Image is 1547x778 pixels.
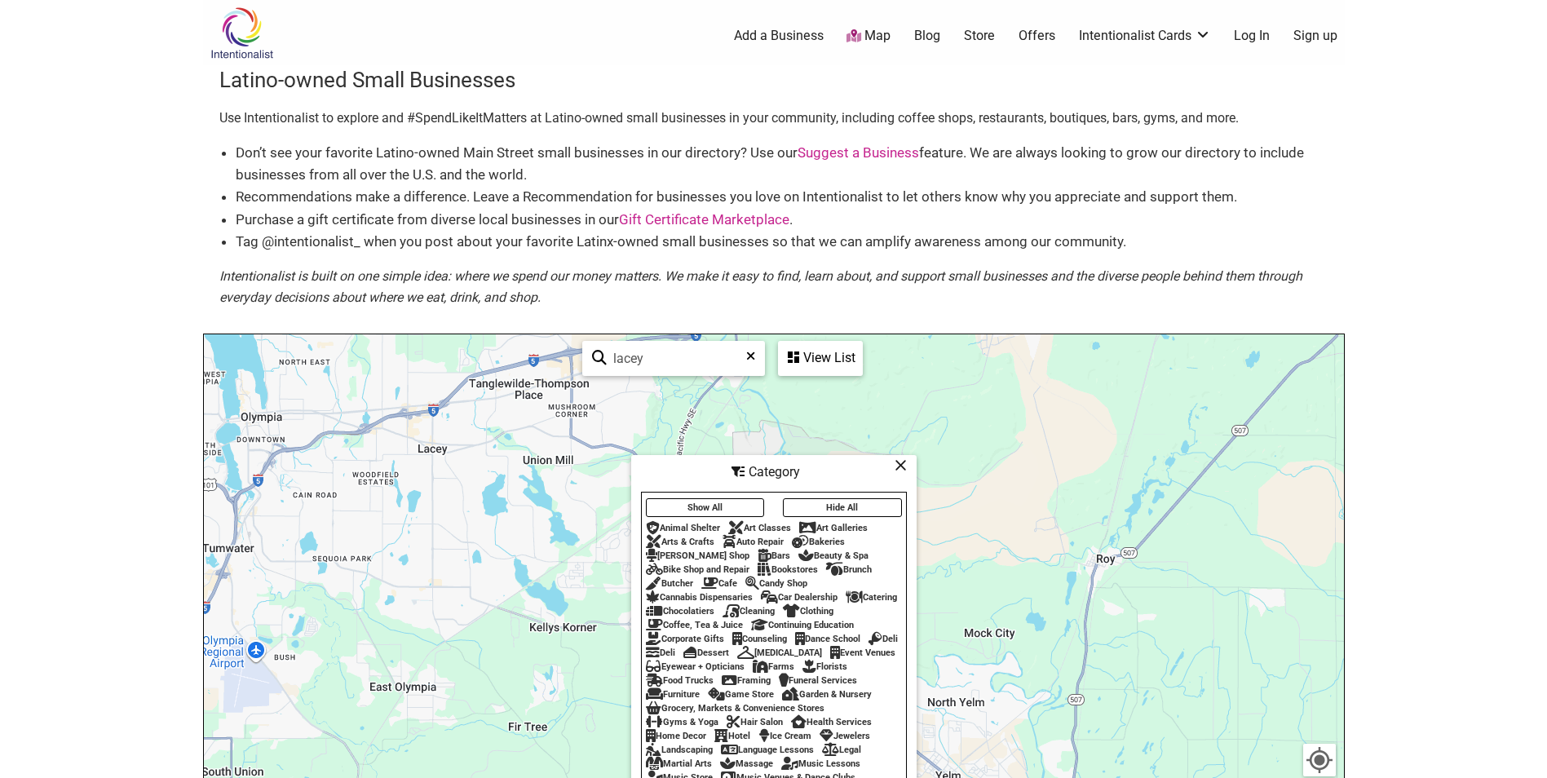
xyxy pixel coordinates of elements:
li: Don’t see your favorite Latino-owned Main Street small businesses in our directory? Use our featu... [236,142,1328,186]
div: Health Services [791,717,872,727]
div: Bakeries [792,537,845,547]
li: Tag @intentionalist_ when you post about your favorite Latinx-owned small businesses so that we c... [236,231,1328,253]
div: Legal [822,745,861,755]
div: Candy Shop [745,578,807,589]
div: Farms [753,661,794,672]
div: Grocery, Markets & Convenience Stores [646,703,824,714]
div: Counseling [732,634,787,644]
div: Furniture [646,689,700,700]
div: Funeral Services [779,675,857,686]
a: Map [846,27,891,46]
div: [MEDICAL_DATA] [737,648,822,658]
li: Recommendations make a difference. Leave a Recommendation for businesses you love on Intentionali... [236,186,1328,208]
em: Intentionalist is built on one simple idea: where we spend our money matters. We make it easy to ... [219,268,1302,305]
a: Suggest a Business [798,144,919,161]
div: Clothing [783,606,833,617]
div: Massage [720,758,773,769]
h3: Latino-owned Small Businesses [219,65,1328,95]
input: Type to find and filter... [607,343,754,374]
div: Deli [646,648,675,658]
div: Butcher [646,578,693,589]
a: Blog [914,27,940,45]
div: Framing [722,675,771,686]
div: Eyewear + Opticians [646,661,745,672]
button: Hide All [783,498,902,517]
div: Arts & Crafts [646,537,714,547]
div: Game Store [708,689,774,700]
div: View List [780,343,861,374]
div: See a list of the visible businesses [778,341,863,376]
li: Purchase a gift certificate from diverse local businesses in our . [236,209,1328,231]
p: Use Intentionalist to explore and #SpendLikeItMatters at Latino-owned small businesses in your co... [219,108,1328,129]
button: Show All [646,498,765,517]
div: Type to search and filter [582,341,765,376]
div: Bike Shop and Repair [646,564,749,575]
div: Chocolatiers [646,606,714,617]
a: Add a Business [734,27,824,45]
div: Bookstores [758,564,818,575]
div: Martial Arts [646,758,712,769]
div: Food Trucks [646,675,714,686]
div: Garden & Nursery [782,689,872,700]
div: [PERSON_NAME] Shop [646,550,749,561]
div: Beauty & Spa [798,550,869,561]
a: Log In [1234,27,1270,45]
div: Dance School [795,634,860,644]
a: Store [964,27,995,45]
div: Event Venues [830,648,895,658]
div: Cannabis Dispensaries [646,592,753,603]
div: Animal Shelter [646,523,720,533]
div: Gyms & Yoga [646,717,718,727]
div: Deli [869,634,898,644]
div: Catering [846,592,897,603]
div: Hotel [714,731,750,741]
div: Bars [758,550,790,561]
div: Art Classes [728,523,791,533]
div: Brunch [826,564,872,575]
div: Auto Repair [723,537,784,547]
div: Continuing Education [751,620,854,630]
div: Landscaping [646,745,713,755]
div: Music Lessons [781,758,860,769]
div: Florists [802,661,847,672]
div: Category [633,457,915,488]
div: Hair Salon [727,717,783,727]
div: Cafe [701,578,737,589]
img: Intentionalist [203,7,281,60]
div: Cleaning [723,606,775,617]
div: Corporate Gifts [646,634,724,644]
a: Offers [1019,27,1055,45]
div: Dessert [683,648,729,658]
div: Home Decor [646,731,706,741]
div: Language Lessons [721,745,814,755]
div: Ice Cream [758,731,811,741]
button: Your Location [1303,744,1336,776]
a: Intentionalist Cards [1079,27,1211,45]
a: Sign up [1293,27,1337,45]
div: Coffee, Tea & Juice [646,620,743,630]
div: Jewelers [820,731,870,741]
div: Car Dealership [761,592,838,603]
a: Gift Certificate Marketplace [619,211,789,228]
div: Art Galleries [799,523,868,533]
